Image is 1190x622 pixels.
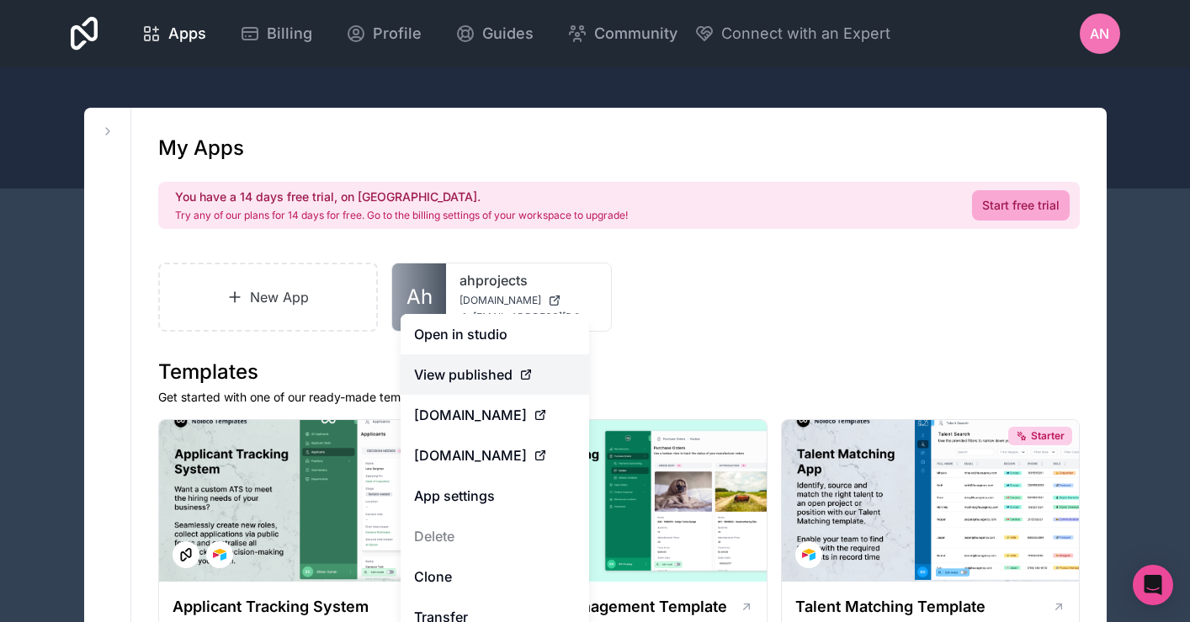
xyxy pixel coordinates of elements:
span: Connect with an Expert [721,22,890,45]
h1: Applicant Tracking System [173,595,369,619]
a: ahprojects [460,270,598,290]
h1: Templates [158,359,1080,385]
a: Community [554,15,691,52]
h1: Inventory Management Template [484,595,727,619]
div: Open Intercom Messenger [1133,565,1173,605]
span: Starter [1031,429,1065,443]
p: Get started with one of our ready-made templates [158,389,1080,406]
h1: My Apps [158,135,244,162]
a: Billing [226,15,326,52]
span: [DOMAIN_NAME] [414,405,527,425]
span: View published [414,364,513,385]
span: Guides [482,22,534,45]
button: Connect with an Expert [694,22,890,45]
a: New App [158,263,379,332]
a: [DOMAIN_NAME] [460,294,598,307]
a: Ah [392,263,446,331]
p: Try any of our plans for 14 days for free. Go to the billing settings of your workspace to upgrade! [175,209,628,222]
h1: Talent Matching Template [795,595,985,619]
a: Start free trial [972,190,1070,221]
a: Open in studio [401,314,589,354]
span: [EMAIL_ADDRESS][DOMAIN_NAME] [473,311,598,324]
span: Apps [168,22,206,45]
a: [DOMAIN_NAME] [401,395,589,435]
a: [DOMAIN_NAME] [401,435,589,476]
span: Profile [373,22,422,45]
a: Guides [442,15,547,52]
a: Apps [128,15,220,52]
a: App settings [401,476,589,516]
span: Community [594,22,677,45]
span: [DOMAIN_NAME] [414,445,527,465]
h2: You have a 14 days free trial, on [GEOGRAPHIC_DATA]. [175,189,628,205]
span: Ah [406,284,433,311]
a: Clone [401,556,589,597]
a: Profile [332,15,435,52]
button: Delete [401,516,589,556]
span: Billing [267,22,312,45]
span: AN [1090,24,1109,44]
span: [DOMAIN_NAME] [460,294,541,307]
img: Airtable Logo [802,548,815,561]
img: Airtable Logo [213,548,226,561]
a: View published [401,354,589,395]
